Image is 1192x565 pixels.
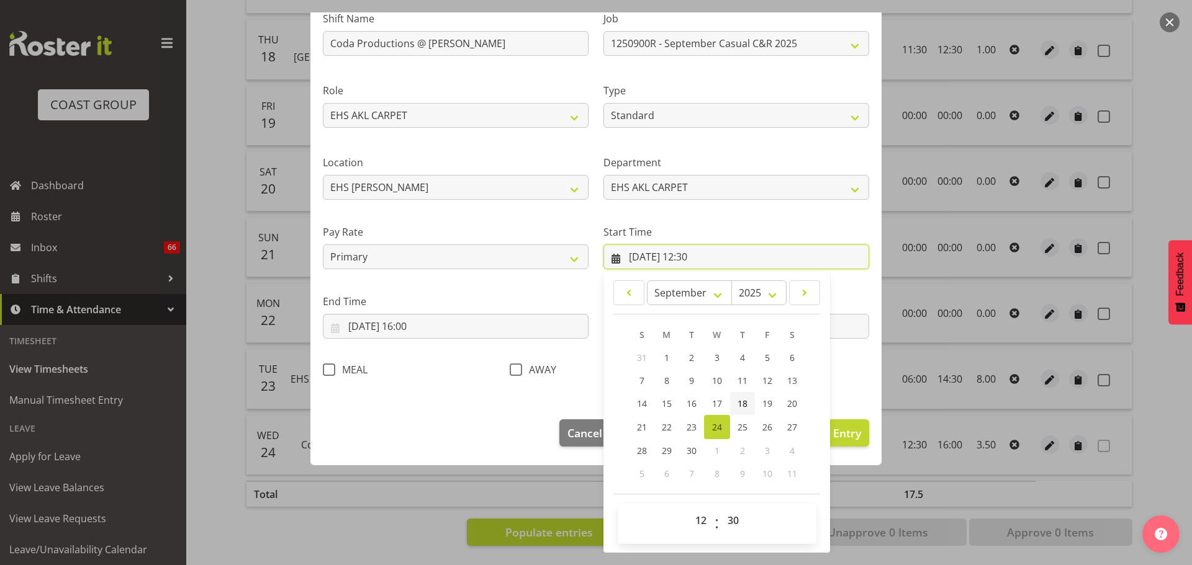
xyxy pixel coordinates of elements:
[755,415,780,439] a: 26
[637,445,647,456] span: 28
[630,439,654,462] a: 28
[712,375,722,386] span: 10
[780,369,805,392] a: 13
[730,369,755,392] a: 11
[689,352,694,363] span: 2
[704,346,730,369] a: 3
[323,155,589,170] label: Location
[790,445,795,456] span: 4
[662,421,672,433] span: 22
[662,445,672,456] span: 29
[787,421,797,433] span: 27
[679,369,704,392] a: 9
[687,398,697,409] span: 16
[639,329,644,340] span: S
[323,31,589,56] input: Shift Name
[762,398,772,409] span: 19
[787,398,797,409] span: 20
[679,415,704,439] a: 23
[1168,240,1192,324] button: Feedback - Show survey
[689,375,694,386] span: 9
[522,363,556,376] span: AWAY
[687,445,697,456] span: 30
[637,398,647,409] span: 14
[790,329,795,340] span: S
[712,398,722,409] span: 17
[323,294,589,309] label: End Time
[755,392,780,415] a: 19
[639,468,644,479] span: 5
[762,375,772,386] span: 12
[603,155,869,170] label: Department
[323,83,589,98] label: Role
[740,468,745,479] span: 9
[704,369,730,392] a: 10
[1155,528,1167,540] img: help-xxl-2.png
[765,445,770,456] span: 3
[664,375,669,386] span: 8
[765,329,769,340] span: F
[730,415,755,439] a: 25
[730,346,755,369] a: 4
[790,352,795,363] span: 6
[780,415,805,439] a: 27
[689,468,694,479] span: 7
[654,346,679,369] a: 1
[792,425,861,440] span: Update Entry
[567,425,602,441] span: Cancel
[740,329,745,340] span: T
[662,329,670,340] span: M
[738,421,747,433] span: 25
[704,415,730,439] a: 24
[715,508,719,539] span: :
[323,11,589,26] label: Shift Name
[1175,252,1186,296] span: Feedback
[713,329,721,340] span: W
[603,83,869,98] label: Type
[712,421,722,433] span: 24
[715,445,720,456] span: 1
[664,468,669,479] span: 6
[637,352,647,363] span: 31
[559,419,610,447] button: Cancel
[730,392,755,415] a: 18
[780,392,805,415] a: 20
[603,225,869,239] label: Start Time
[738,375,747,386] span: 11
[654,439,679,462] a: 29
[762,468,772,479] span: 10
[787,375,797,386] span: 13
[630,392,654,415] a: 14
[603,11,869,26] label: Job
[715,468,720,479] span: 8
[689,329,694,340] span: T
[639,375,644,386] span: 7
[335,363,368,376] span: MEAL
[740,352,745,363] span: 4
[664,352,669,363] span: 1
[637,421,647,433] span: 21
[323,314,589,339] input: Click to select...
[630,415,654,439] a: 21
[780,346,805,369] a: 6
[738,398,747,409] span: 18
[654,369,679,392] a: 8
[679,439,704,462] a: 30
[654,392,679,415] a: 15
[323,225,589,239] label: Pay Rate
[787,468,797,479] span: 11
[715,352,720,363] span: 3
[630,369,654,392] a: 7
[687,421,697,433] span: 23
[755,346,780,369] a: 5
[679,392,704,415] a: 16
[755,369,780,392] a: 12
[679,346,704,369] a: 2
[704,392,730,415] a: 17
[765,352,770,363] span: 5
[762,421,772,433] span: 26
[603,244,869,269] input: Click to select...
[662,398,672,409] span: 15
[654,415,679,439] a: 22
[740,445,745,456] span: 2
